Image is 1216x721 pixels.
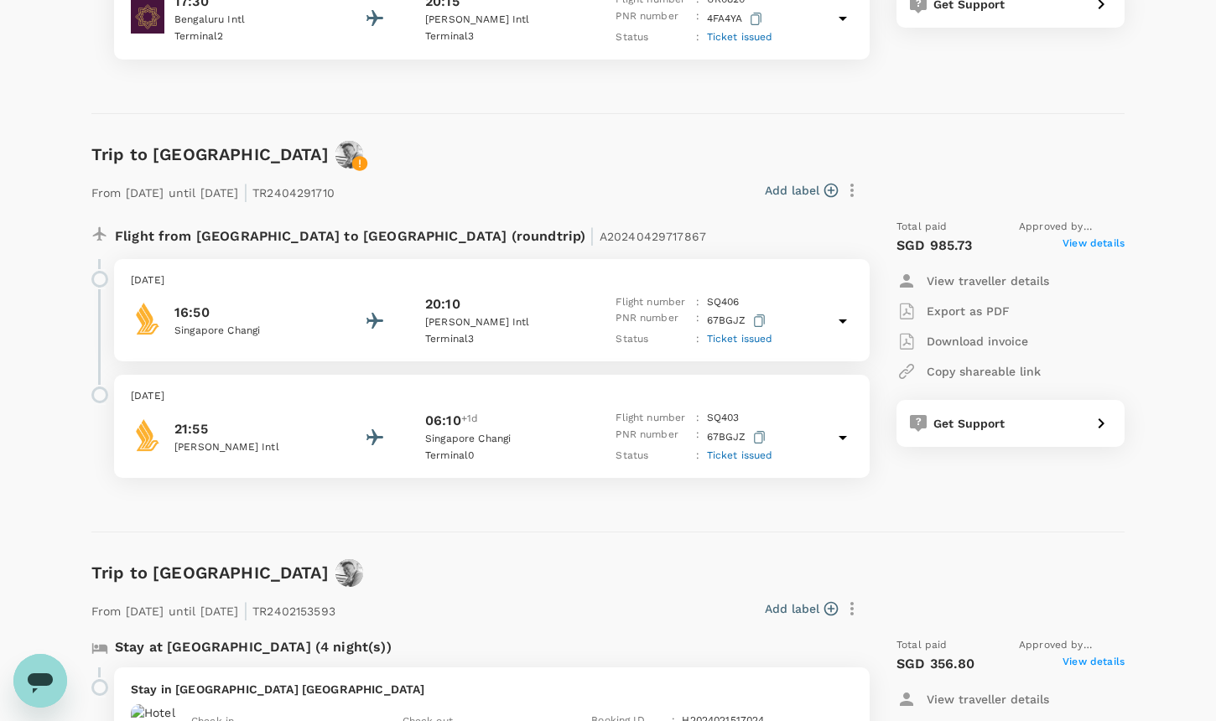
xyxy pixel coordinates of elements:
p: SGD 985.73 [896,236,973,256]
p: 67BGJZ [707,310,769,331]
p: Flight from [GEOGRAPHIC_DATA] to [GEOGRAPHIC_DATA] (roundtrip) [115,219,706,249]
p: : [696,331,699,348]
p: [PERSON_NAME] Intl [425,12,576,29]
p: PNR number [616,427,689,448]
p: : [696,8,699,29]
p: From [DATE] until [DATE] TR2404291710 [91,175,335,205]
p: View traveller details [927,691,1049,708]
p: SQ 403 [707,410,740,427]
img: avatar-66cf426a2bd72.png [335,559,363,587]
p: : [696,448,699,464]
span: View details [1063,654,1125,674]
button: Copy shareable link [896,356,1041,386]
span: Total paid [896,219,948,236]
p: Flight number [616,410,689,427]
button: View traveller details [896,684,1049,714]
button: Add label [765,600,838,617]
h6: Trip to [GEOGRAPHIC_DATA] [91,559,329,586]
p: PNR number [616,8,689,29]
p: [PERSON_NAME] Intl [174,439,325,456]
p: : [696,294,699,311]
p: Terminal 3 [425,29,576,45]
span: Approved by [1019,219,1125,236]
span: Get Support [933,417,1006,430]
span: Total paid [896,637,948,654]
span: A20240429717867 [600,230,706,243]
p: 21:55 [174,419,325,439]
img: Singapore Airlines [131,418,164,452]
p: View traveller details [927,272,1049,289]
p: [PERSON_NAME] Intl [425,314,576,331]
p: 16:50 [174,303,325,323]
span: View details [1063,236,1125,256]
p: Singapore Changi [174,323,325,340]
p: 4FA4YA [707,8,766,29]
p: Status [616,331,689,348]
p: Singapore Changi [425,431,576,448]
button: Download invoice [896,326,1028,356]
p: [DATE] [131,272,853,289]
iframe: Button to launch messaging window [13,654,67,708]
span: Ticket issued [707,449,773,461]
p: Download invoice [927,333,1028,350]
span: Ticket issued [707,31,773,43]
p: Terminal 3 [425,331,576,348]
span: Approved by [1019,637,1125,654]
p: : [696,310,699,331]
p: : [696,410,699,427]
img: avatar-66cf426a2bd72.png [335,141,363,169]
p: [DATE] [131,388,853,405]
p: Flight number [616,294,689,311]
p: Export as PDF [927,303,1010,319]
p: Bengaluru Intl [174,12,325,29]
p: : [696,427,699,448]
img: Singapore Airlines [131,302,164,335]
button: View traveller details [896,266,1049,296]
p: 06:10 [425,411,461,431]
h6: Trip to [GEOGRAPHIC_DATA] [91,141,329,168]
span: +1d [461,411,478,431]
p: SQ 406 [707,294,740,311]
p: SGD 356.80 [896,654,975,674]
span: | [243,180,248,204]
p: PNR number [616,310,689,331]
p: Copy shareable link [927,363,1041,380]
p: 20:10 [425,294,460,314]
span: | [243,599,248,622]
p: : [696,29,699,46]
p: From [DATE] until [DATE] TR2402153593 [91,594,335,624]
p: Stay in [GEOGRAPHIC_DATA] [GEOGRAPHIC_DATA] [131,681,853,698]
p: Terminal 2 [174,29,325,45]
p: Status [616,29,689,46]
p: Terminal 0 [425,448,576,464]
span: | [590,224,595,247]
p: Stay at [GEOGRAPHIC_DATA] (4 night(s)) [115,637,392,657]
p: Status [616,448,689,464]
button: Export as PDF [896,296,1010,326]
span: Ticket issued [707,333,773,345]
button: Add label [765,182,838,199]
p: 67BGJZ [707,427,769,448]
